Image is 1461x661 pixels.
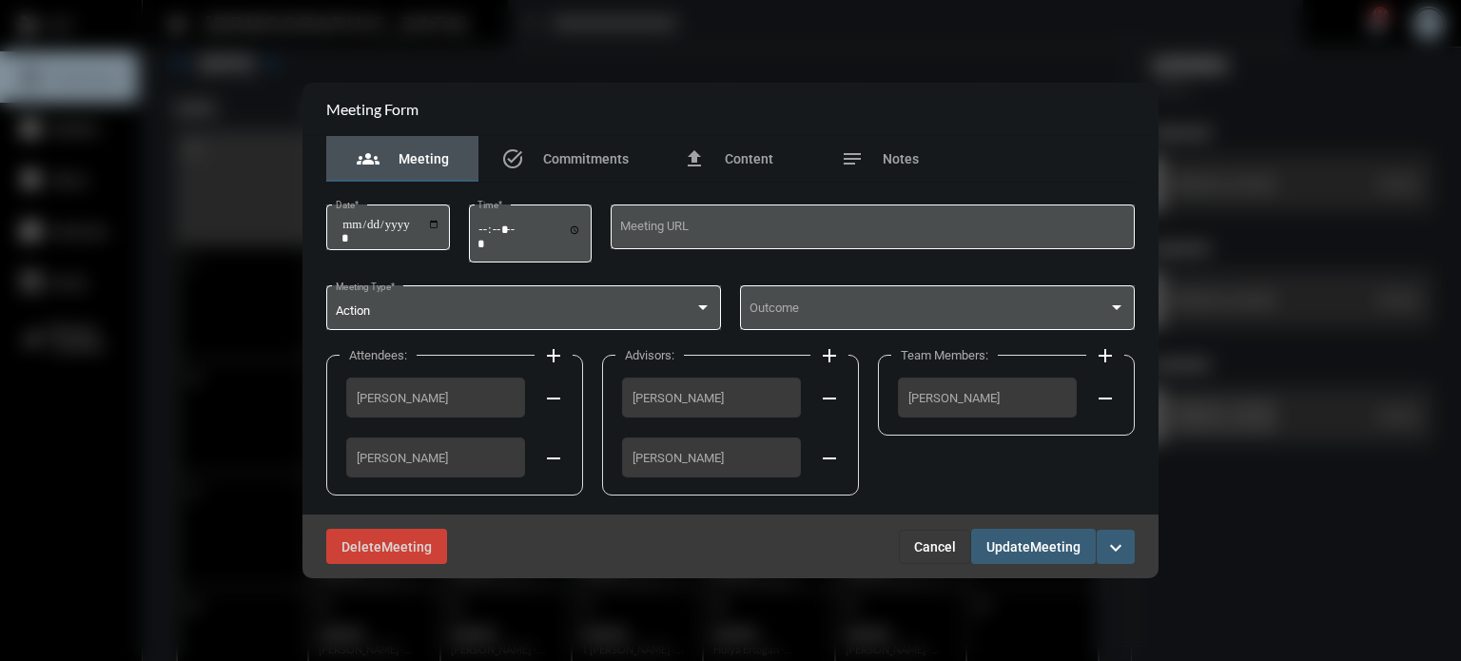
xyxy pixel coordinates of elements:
mat-icon: remove [542,447,565,470]
span: Delete [341,539,381,554]
span: Cancel [914,539,956,554]
span: Action [336,303,370,318]
label: Attendees: [340,348,417,362]
mat-icon: add [1094,344,1117,367]
span: Notes [883,151,919,166]
mat-icon: expand_more [1104,536,1127,559]
mat-icon: notes [841,147,864,170]
span: Meeting [381,539,432,554]
span: [PERSON_NAME] [633,391,790,405]
mat-icon: remove [542,387,565,410]
button: UpdateMeeting [971,529,1096,564]
mat-icon: file_upload [683,147,706,170]
label: Team Members: [891,348,998,362]
span: Content [725,151,773,166]
label: Advisors: [615,348,684,362]
h2: Meeting Form [326,100,419,118]
mat-icon: add [818,344,841,367]
mat-icon: add [542,344,565,367]
span: [PERSON_NAME] [357,451,515,465]
button: DeleteMeeting [326,529,447,564]
mat-icon: remove [818,387,841,410]
span: Update [986,539,1030,554]
span: [PERSON_NAME] [908,391,1066,405]
button: Cancel [899,530,971,564]
mat-icon: remove [818,447,841,470]
span: Meeting [399,151,449,166]
span: Commitments [543,151,629,166]
span: [PERSON_NAME] [633,451,790,465]
mat-icon: task_alt [501,147,524,170]
mat-icon: groups [357,147,380,170]
span: Meeting [1030,539,1081,554]
span: [PERSON_NAME] [357,391,515,405]
mat-icon: remove [1094,387,1117,410]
